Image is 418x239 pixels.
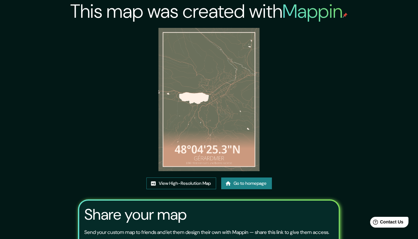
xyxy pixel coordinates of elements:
img: created-map [158,28,260,171]
iframe: Help widget launcher [362,214,411,232]
p: Send your custom map to friends and let them design their own with Mappin — share this link to gi... [84,229,329,236]
a: Go to homepage [221,178,272,189]
a: View High-Resolution Map [146,178,216,189]
img: mappin-pin [343,13,348,18]
h3: Share your map [84,206,187,223]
